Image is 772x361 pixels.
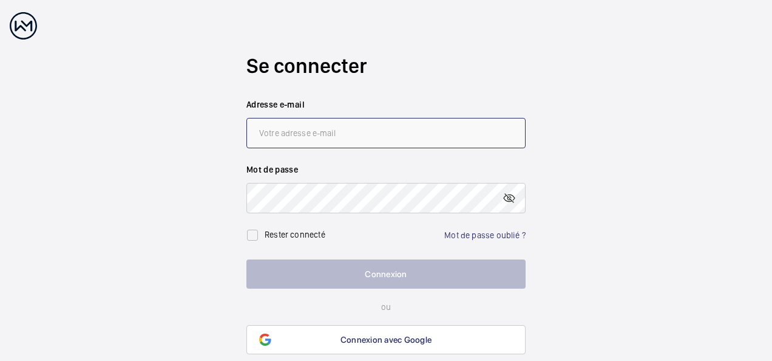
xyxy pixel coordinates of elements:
span: Connexion avec Google [340,335,432,345]
label: Adresse e-mail [246,98,526,111]
h2: Se connecter [246,52,526,80]
label: Mot de passe [246,163,526,176]
a: Mot de passe oublié ? [444,230,526,240]
p: ou [246,301,526,313]
button: Connexion [246,260,526,289]
input: Votre adresse e-mail [246,118,526,148]
label: Rester connecté [265,230,325,239]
